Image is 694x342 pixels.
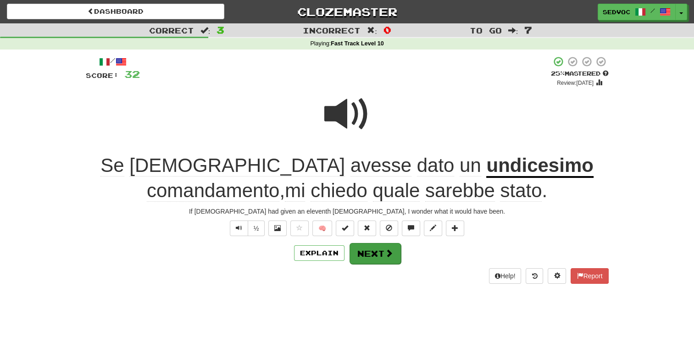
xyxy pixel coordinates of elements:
div: Text-to-speech controls [228,221,265,236]
span: mi [285,180,305,202]
span: [DEMOGRAPHIC_DATA] [129,154,345,177]
span: 32 [124,68,140,80]
button: Add to collection (alt+a) [446,221,464,236]
button: Favorite sentence (alt+f) [290,221,309,236]
span: : [367,27,377,34]
span: 7 [524,24,532,35]
span: comandamento [147,180,280,202]
button: Explain [294,245,344,261]
button: ½ [248,221,265,236]
span: Se [100,154,124,177]
span: Score: [86,72,119,79]
u: undicesimo [486,154,593,178]
a: SedVoc / [598,4,676,20]
span: Correct [149,26,194,35]
span: stato [500,180,542,202]
div: If [DEMOGRAPHIC_DATA] had given an eleventh [DEMOGRAPHIC_DATA], I wonder what it would have been. [86,207,609,216]
strong: Fast Track Level 10 [331,40,384,47]
span: sarebbe [425,180,495,202]
button: Next [350,243,401,264]
span: 3 [217,24,224,35]
span: quale [373,180,420,202]
span: Incorrect [303,26,361,35]
small: Review: [DATE] [557,80,594,86]
span: dato [417,154,455,177]
button: Round history (alt+y) [526,268,543,284]
span: 25 % [551,70,565,77]
button: Help! [489,268,522,284]
button: Ignore sentence (alt+i) [380,221,398,236]
a: Clozemaster [238,4,455,20]
button: Set this sentence to 100% Mastered (alt+m) [336,221,354,236]
button: Discuss sentence (alt+u) [402,221,420,236]
button: Show image (alt+x) [268,221,287,236]
button: Reset to 0% Mastered (alt+r) [358,221,376,236]
button: Edit sentence (alt+d) [424,221,442,236]
span: chiedo [311,180,367,202]
span: , . [147,180,547,202]
span: To go [470,26,502,35]
button: Play sentence audio (ctl+space) [230,221,248,236]
div: Mastered [551,70,609,78]
button: Report [571,268,608,284]
div: / [86,56,140,67]
span: : [508,27,518,34]
button: 🧠 [312,221,332,236]
span: / [650,7,655,14]
span: 0 [383,24,391,35]
span: : [200,27,211,34]
a: Dashboard [7,4,224,19]
span: avesse [350,154,411,177]
span: SedVoc [603,8,630,16]
span: un [460,154,481,177]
